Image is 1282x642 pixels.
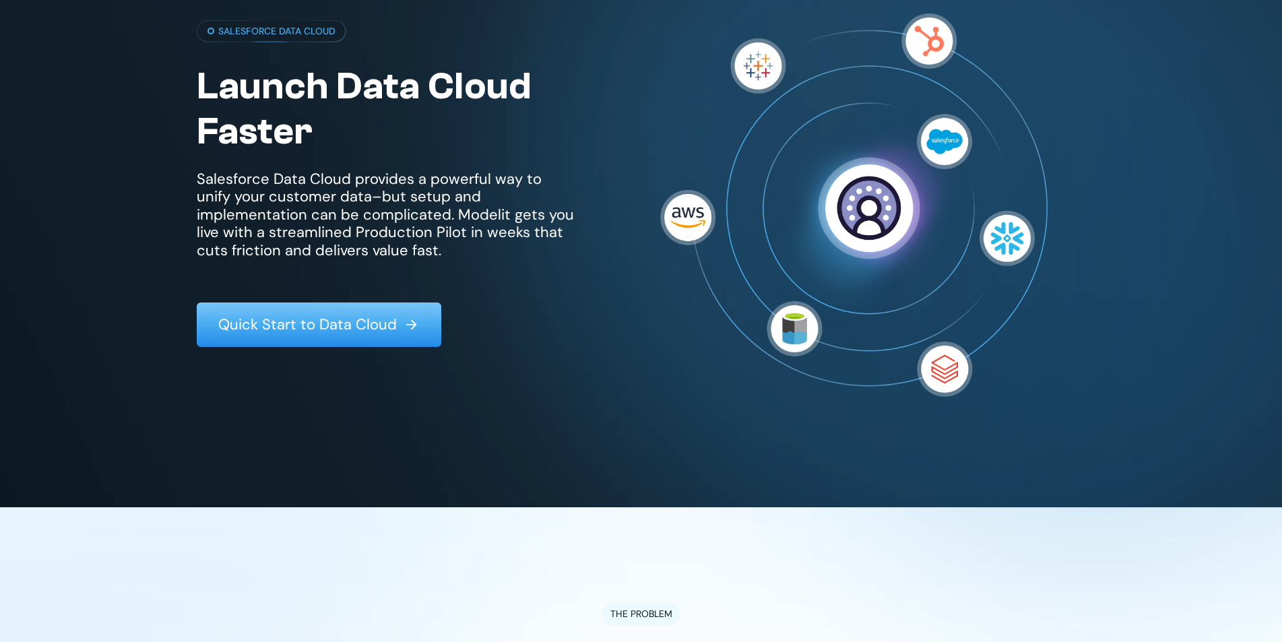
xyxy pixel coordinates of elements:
p: SALESFORCE DATA CLOUD [218,24,335,38]
p: THE PROBLEM [610,607,672,621]
p: Salesforce Data Cloud provides a powerful way to unify your customer data–but setup and implement... [197,170,574,259]
a: Quick Start to Data Cloud [197,302,441,347]
p: Quick Start to Data Cloud [218,316,397,333]
h1: Launch Data Cloud Faster [197,64,574,154]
